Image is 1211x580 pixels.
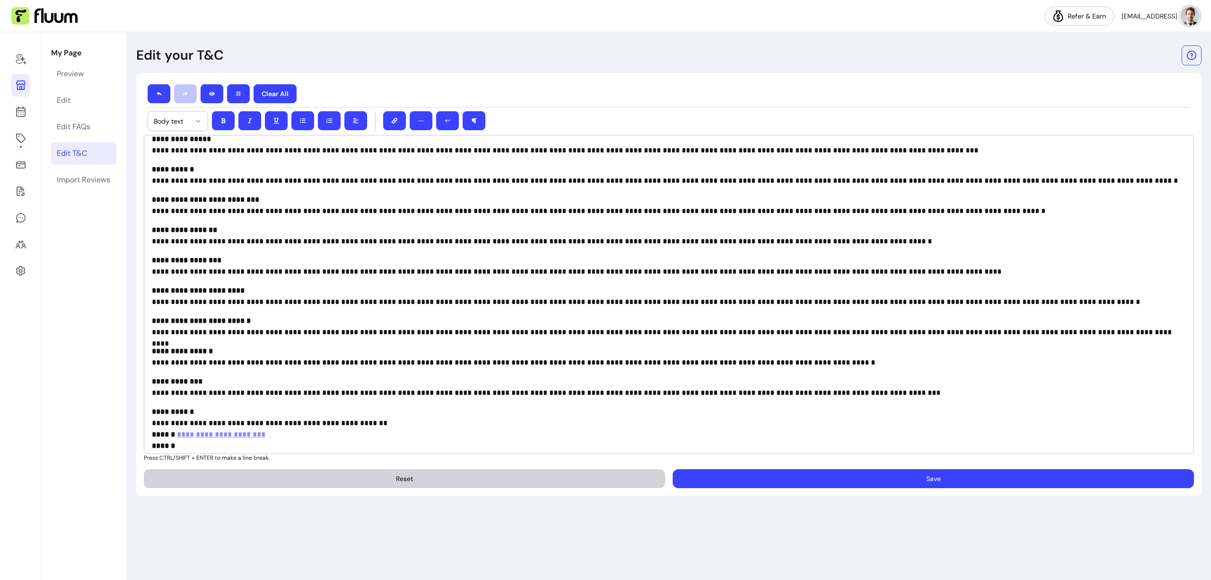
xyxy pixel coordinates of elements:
a: My Page [11,74,30,97]
div: Edit T&C [57,148,87,159]
img: avatar [1181,7,1200,26]
div: Edit FAQs [57,121,90,133]
span: Body text [154,116,191,126]
div: Preview [57,68,84,80]
a: Offerings [11,127,30,150]
button: Clear All [254,84,297,103]
a: Calendar [11,100,30,123]
a: Sales [11,153,30,176]
a: Settings [11,259,30,282]
a: Forms [11,180,30,203]
button: avatar[EMAIL_ADDRESS] [1122,7,1200,26]
p: My Page [51,47,116,59]
p: Clear All [262,89,289,98]
div: Import Reviews [57,174,110,186]
a: Refer & Earn [1044,7,1114,26]
a: Edit T&C [51,142,116,165]
a: Edit [51,89,116,112]
img: Fluum Logo [11,7,78,25]
button: Save [673,469,1194,488]
a: My Messages [11,206,30,229]
button: Reset [144,469,665,488]
a: Preview [51,62,116,85]
a: Clients [11,233,30,256]
span: [EMAIL_ADDRESS] [1122,11,1177,21]
button: Body text [148,112,208,131]
a: Edit FAQs [51,116,116,138]
button: ― [410,111,432,130]
div: Edit [57,95,70,106]
a: Home [11,47,30,70]
p: Press CTRL/SHIFT + ENTER to make a line break. [144,454,1194,462]
a: Import Reviews [51,169,116,191]
p: Edit your T&C [136,47,224,64]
